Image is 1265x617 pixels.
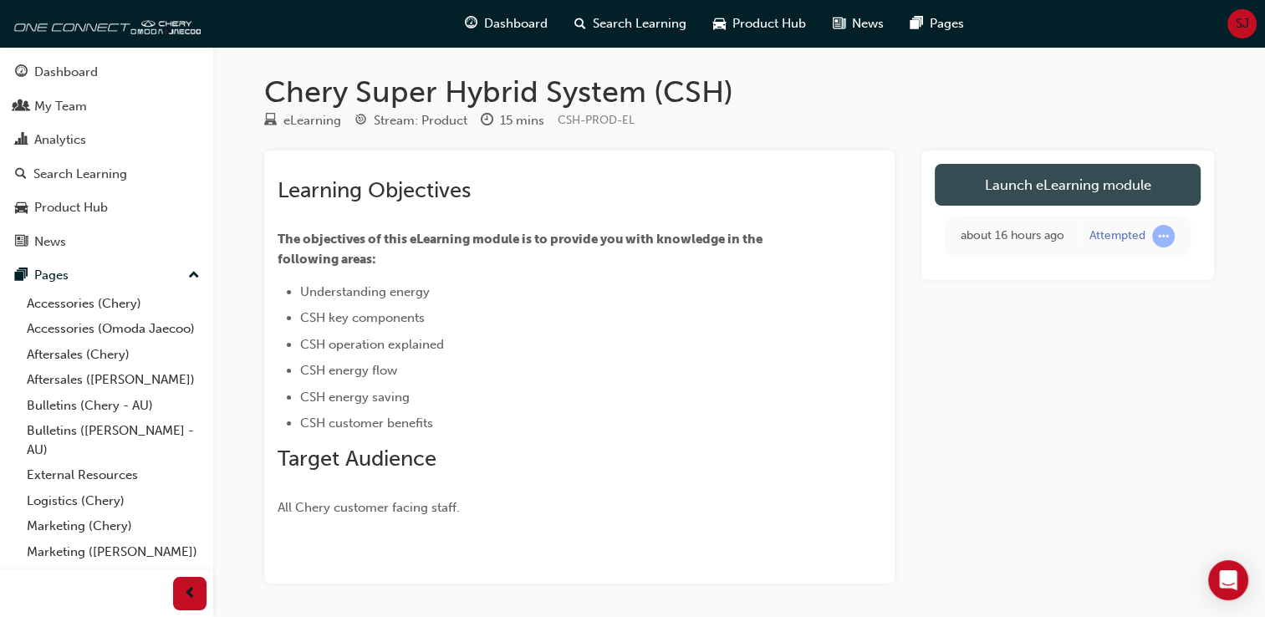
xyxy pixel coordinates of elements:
a: Aftersales ([PERSON_NAME]) [20,367,207,393]
span: car-icon [713,13,726,34]
a: Bulletins ([PERSON_NAME] - AU) [20,418,207,462]
div: My Team [34,97,87,116]
a: Marketing (Chery) [20,513,207,539]
a: Aftersales (Chery) [20,342,207,368]
span: Search Learning [593,14,686,33]
span: up-icon [188,265,200,287]
span: news-icon [833,13,845,34]
span: learningRecordVerb_ATTEMPT-icon [1152,225,1175,247]
a: Dashboard [7,57,207,88]
button: Pages [7,260,207,291]
a: Analytics [7,125,207,156]
span: News [852,14,884,33]
a: All Pages [20,564,207,590]
span: learningResourceType_ELEARNING-icon [264,114,277,129]
span: CSH operation explained [300,337,444,352]
button: SJ [1227,9,1257,38]
a: news-iconNews [819,7,897,41]
span: Pages [930,14,964,33]
span: Learning Objectives [278,177,471,203]
span: news-icon [15,235,28,250]
a: Marketing ([PERSON_NAME]) [20,539,207,565]
span: Target Audience [278,446,436,472]
img: oneconnect [8,7,201,40]
a: guage-iconDashboard [451,7,561,41]
a: Product Hub [7,192,207,223]
div: Fri Sep 19 2025 17:26:10 GMT+1000 (Australian Eastern Standard Time) [961,227,1064,246]
span: CSH key components [300,310,425,325]
span: search-icon [574,13,586,34]
a: Accessories (Omoda Jaecoo) [20,316,207,342]
div: Dashboard [34,63,98,82]
span: Product Hub [732,14,806,33]
a: My Team [7,91,207,122]
div: Stream [355,110,467,131]
div: Duration [481,110,544,131]
a: Accessories (Chery) [20,291,207,317]
span: CSH energy flow [300,363,397,378]
div: eLearning [283,111,341,130]
a: search-iconSearch Learning [561,7,700,41]
h1: Chery Super Hybrid System (CSH) [264,74,1214,110]
span: pages-icon [910,13,923,34]
span: guage-icon [15,65,28,80]
div: Attempted [1089,228,1145,244]
a: car-iconProduct Hub [700,7,819,41]
a: Bulletins (Chery - AU) [20,393,207,419]
span: pages-icon [15,268,28,283]
span: car-icon [15,201,28,216]
span: CSH energy saving [300,390,410,405]
span: Understanding energy [300,284,430,299]
div: Open Intercom Messenger [1208,560,1248,600]
span: guage-icon [465,13,477,34]
button: DashboardMy TeamAnalyticsSearch LearningProduct HubNews [7,54,207,260]
div: Stream: Product [374,111,467,130]
span: target-icon [355,114,367,129]
span: chart-icon [15,133,28,148]
div: 15 mins [500,111,544,130]
span: All Chery customer facing staff. [278,500,460,515]
span: The objectives of this eLearning module is to provide you with knowledge in the following areas: [278,232,765,267]
span: Learning resource code [558,113,635,127]
div: Search Learning [33,165,127,184]
span: people-icon [15,99,28,115]
span: search-icon [15,167,27,182]
a: Logistics (Chery) [20,488,207,514]
a: Search Learning [7,159,207,190]
div: Product Hub [34,198,108,217]
div: Analytics [34,130,86,150]
span: prev-icon [184,584,196,604]
a: External Resources [20,462,207,488]
span: clock-icon [481,114,493,129]
div: Type [264,110,341,131]
div: Pages [34,266,69,285]
div: News [34,232,66,252]
span: CSH customer benefits [300,416,433,431]
span: SJ [1236,14,1249,33]
a: Launch eLearning module [935,164,1201,206]
span: Dashboard [484,14,548,33]
a: pages-iconPages [897,7,977,41]
a: News [7,227,207,258]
